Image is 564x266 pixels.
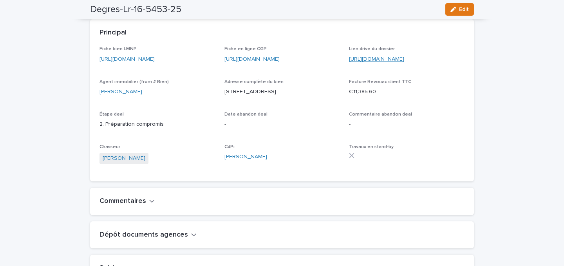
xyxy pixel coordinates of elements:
p: - [349,120,465,128]
a: [PERSON_NAME] [99,88,142,96]
span: Chasseur [99,145,120,149]
h2: Commentaires [99,197,146,206]
p: € 11,385.60 [349,88,465,96]
span: Adresse complète du bien [224,80,284,84]
span: Étape deal [99,112,124,117]
span: Fiche en ligne CGP [224,47,267,51]
span: Lien drive du dossier [349,47,395,51]
h2: Principal [99,29,127,37]
button: Dépôt documents agences [99,231,197,239]
span: Fiche bien LMNP [99,47,137,51]
a: [URL][DOMAIN_NAME] [99,56,155,62]
a: [URL][DOMAIN_NAME] [224,56,280,62]
span: Edit [459,7,469,12]
span: Facture Bevouac client TTC [349,80,411,84]
span: Travaux en stand-by [349,145,394,149]
button: Edit [445,3,474,16]
a: [URL][DOMAIN_NAME] [349,56,404,62]
button: Commentaires [99,197,155,206]
p: 2. Préparation compromis [99,120,215,128]
span: Commentaire abandon deal [349,112,412,117]
h2: Dépôt documents agences [99,231,188,239]
span: Date abandon deal [224,112,268,117]
a: [PERSON_NAME] [103,154,145,163]
span: CdPi [224,145,235,149]
p: [STREET_ADDRESS] [224,88,340,96]
a: [PERSON_NAME] [224,153,267,161]
span: Agent immobilier (from # Bien) [99,80,169,84]
p: - [224,120,340,128]
h2: Degres-Lr-16-5453-25 [90,4,181,15]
